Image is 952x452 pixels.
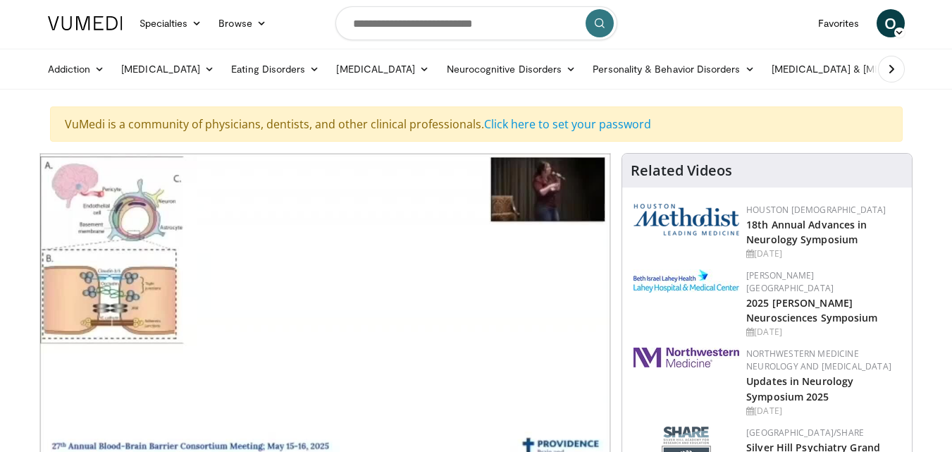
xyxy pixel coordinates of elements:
[484,116,651,132] a: Click here to set your password
[746,296,877,324] a: 2025 [PERSON_NAME] Neurosciences Symposium
[39,55,113,83] a: Addiction
[223,55,328,83] a: Eating Disorders
[113,55,223,83] a: [MEDICAL_DATA]
[877,9,905,37] a: O
[746,248,901,260] div: [DATE]
[210,9,275,37] a: Browse
[438,55,585,83] a: Neurocognitive Disorders
[746,348,891,372] a: Northwestern Medicine Neurology and [MEDICAL_DATA]
[633,204,739,236] img: 5e4488cc-e109-4a4e-9fd9-73bb9237ee91.png.150x105_q85_autocrop_double_scale_upscale_version-0.2.png
[48,16,123,30] img: VuMedi Logo
[810,9,868,37] a: Favorites
[633,269,739,293] img: e7977282-282c-4444-820d-7cc2733560fd.jpg.150x105_q85_autocrop_double_scale_upscale_version-0.2.jpg
[584,55,762,83] a: Personality & Behavior Disorders
[746,218,867,246] a: 18th Annual Advances in Neurology Symposium
[746,204,886,216] a: Houston [DEMOGRAPHIC_DATA]
[328,55,438,83] a: [MEDICAL_DATA]
[746,269,834,294] a: [PERSON_NAME][GEOGRAPHIC_DATA]
[335,6,617,40] input: Search topics, interventions
[746,326,901,338] div: [DATE]
[631,162,732,179] h4: Related Videos
[746,427,864,439] a: [GEOGRAPHIC_DATA]/SHARE
[50,106,903,142] div: VuMedi is a community of physicians, dentists, and other clinical professionals.
[131,9,211,37] a: Specialties
[633,348,739,367] img: 2a462fb6-9365-492a-ac79-3166a6f924d8.png.150x105_q85_autocrop_double_scale_upscale_version-0.2.jpg
[746,405,901,417] div: [DATE]
[746,374,853,403] a: Updates in Neurology Symposium 2025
